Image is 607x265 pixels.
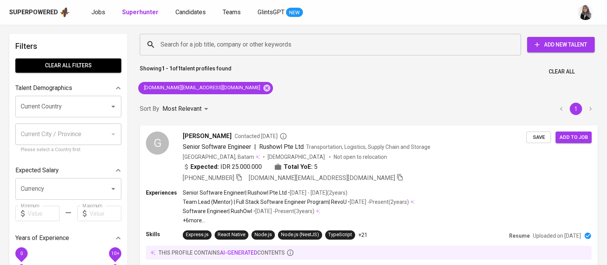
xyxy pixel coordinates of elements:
[306,144,430,150] span: Transportation, Logistics, Supply Chain and Storage
[533,232,581,240] p: Uploaded on [DATE]
[559,133,588,142] span: Add to job
[183,217,415,224] p: +6 more ...
[122,8,159,16] b: Superhunter
[223,8,242,17] a: Teams
[28,206,60,221] input: Value
[138,82,273,94] div: [DOMAIN_NAME][EMAIL_ADDRESS][DOMAIN_NAME]
[554,103,598,115] nav: pagination navigation
[108,183,119,194] button: Open
[526,132,551,143] button: Save
[328,231,352,238] div: TypeScript
[9,7,70,18] a: Superpoweredapp logo
[556,132,592,143] button: Add to job
[284,162,313,172] b: Total YoE:
[162,65,172,72] b: 1 - 1
[60,7,70,18] img: app logo
[146,189,183,197] p: Experiences
[15,233,69,243] p: Years of Experience
[15,83,72,93] p: Talent Demographics
[578,5,593,20] img: sinta.windasari@glints.com
[15,230,121,246] div: Years of Experience
[254,142,256,152] span: |
[15,58,121,73] button: Clear All filters
[15,80,121,96] div: Talent Demographics
[183,162,262,172] div: IDR 25.000.000
[252,207,314,215] p: • [DATE] - Present ( 3 years )
[15,166,59,175] p: Expected Salary
[140,104,159,113] p: Sort By
[530,133,547,142] span: Save
[546,65,578,79] button: Clear All
[159,249,285,257] p: this profile contains contents
[358,231,367,239] p: +21
[138,84,265,92] span: [DOMAIN_NAME][EMAIL_ADDRESS][DOMAIN_NAME]
[281,231,319,238] div: Node.js (NestJS)
[218,231,245,238] div: React Native
[235,132,287,140] span: Contacted [DATE]
[183,189,287,197] p: Senior Software Engineer | Rushowl Pte Ltd
[258,8,303,17] a: GlintsGPT NEW
[162,104,202,113] p: Most Relevant
[111,251,119,256] span: 10+
[268,153,326,161] span: [DEMOGRAPHIC_DATA]
[527,37,595,52] button: Add New Talent
[122,8,160,17] a: Superhunter
[183,132,232,141] span: [PERSON_NAME]
[255,231,272,238] div: Node.js
[21,146,116,154] p: Please select a Country first
[108,101,119,112] button: Open
[220,250,257,256] span: AI-generated
[15,40,121,52] h6: Filters
[146,230,183,238] p: Skills
[280,132,287,140] svg: By Philippines recruiter
[91,8,107,17] a: Jobs
[183,153,260,161] div: [GEOGRAPHIC_DATA], Batam
[178,65,181,72] b: 1
[183,143,251,150] span: Senior Software Engineer
[175,8,207,17] a: Candidates
[549,67,575,77] span: Clear All
[190,162,219,172] b: Expected:
[259,143,304,150] span: Rushowl Pte Ltd
[162,102,211,116] div: Most Relevant
[183,174,234,182] span: [PHONE_NUMBER]
[91,8,105,16] span: Jobs
[334,153,387,161] p: Not open to relocation
[509,232,530,240] p: Resume
[183,207,252,215] p: Software Engineer | RushOwl
[186,231,208,238] div: Express.js
[89,206,121,221] input: Value
[287,189,347,197] p: • [DATE] - [DATE] ( 2 years )
[223,8,241,16] span: Teams
[258,8,284,16] span: GlintsGPT
[347,198,409,206] p: • [DATE] - Present ( 2 years )
[286,9,303,17] span: NEW
[15,163,121,178] div: Expected Salary
[140,65,232,79] p: Showing of talent profiles found
[22,61,115,70] span: Clear All filters
[175,8,206,16] span: Candidates
[20,251,23,256] span: 0
[570,103,582,115] button: page 1
[533,40,589,50] span: Add New Talent
[146,132,169,155] div: G
[249,174,395,182] span: [DOMAIN_NAME][EMAIL_ADDRESS][DOMAIN_NAME]
[314,162,318,172] span: 5
[183,198,347,206] p: Team Lead (Mentor) | Full Stack Software Engineer Program | RevoU
[9,8,58,17] div: Superpowered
